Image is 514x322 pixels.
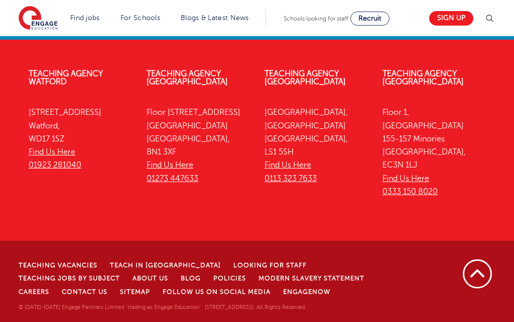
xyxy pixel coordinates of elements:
a: Teaching Agency [GEOGRAPHIC_DATA] [265,69,346,86]
a: Find Us Here [382,174,429,183]
p: Floor [STREET_ADDRESS] [GEOGRAPHIC_DATA] [GEOGRAPHIC_DATA], BN1 3XF [147,106,249,185]
a: Looking for staff [233,262,307,269]
a: Sitemap [120,288,150,295]
p: [STREET_ADDRESS] Watford, WD17 1SZ [29,106,132,172]
a: Blogs & Latest News [181,14,249,22]
a: Teaching Agency [GEOGRAPHIC_DATA] [147,69,228,86]
a: Blog [181,275,201,282]
span: Recruit [358,15,381,22]
a: Teaching Vacancies [19,262,97,269]
p: [GEOGRAPHIC_DATA], [GEOGRAPHIC_DATA] [GEOGRAPHIC_DATA], LS1 5SH [265,106,367,185]
a: Contact Us [62,288,107,295]
a: 01923 281040 [29,160,81,170]
a: Recruit [350,12,390,26]
a: Find jobs [70,14,100,22]
a: 0113 323 7633 [265,174,317,183]
a: Find Us Here [29,147,75,156]
p: © [DATE]-[DATE] Engage Partners Limited "trading as Engage Education". [STREET_ADDRESS]. All Righ... [19,303,412,312]
a: Find Us Here [147,160,193,170]
a: Teaching Agency Watford [29,69,103,86]
p: Floor 1, [GEOGRAPHIC_DATA] 155-157 Minories [GEOGRAPHIC_DATA], EC3N 1LJ [382,106,485,198]
a: Policies [213,275,246,282]
a: Sign up [429,11,473,26]
a: 0333 150 8020 [382,187,438,196]
a: 01273 447633 [147,174,198,183]
a: Careers [19,288,49,295]
a: About Us [133,275,168,282]
a: EngageNow [283,288,330,295]
a: Teaching Agency [GEOGRAPHIC_DATA] [382,69,464,86]
a: Find Us Here [265,160,311,170]
a: Teaching jobs by subject [19,275,120,282]
img: Engage Education [19,6,58,31]
span: Schools looking for staff [284,15,348,22]
a: Modern Slavery Statement [259,275,364,282]
a: For Schools [120,14,160,22]
a: Follow us on Social Media [163,288,271,295]
a: Teach in [GEOGRAPHIC_DATA] [110,262,221,269]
